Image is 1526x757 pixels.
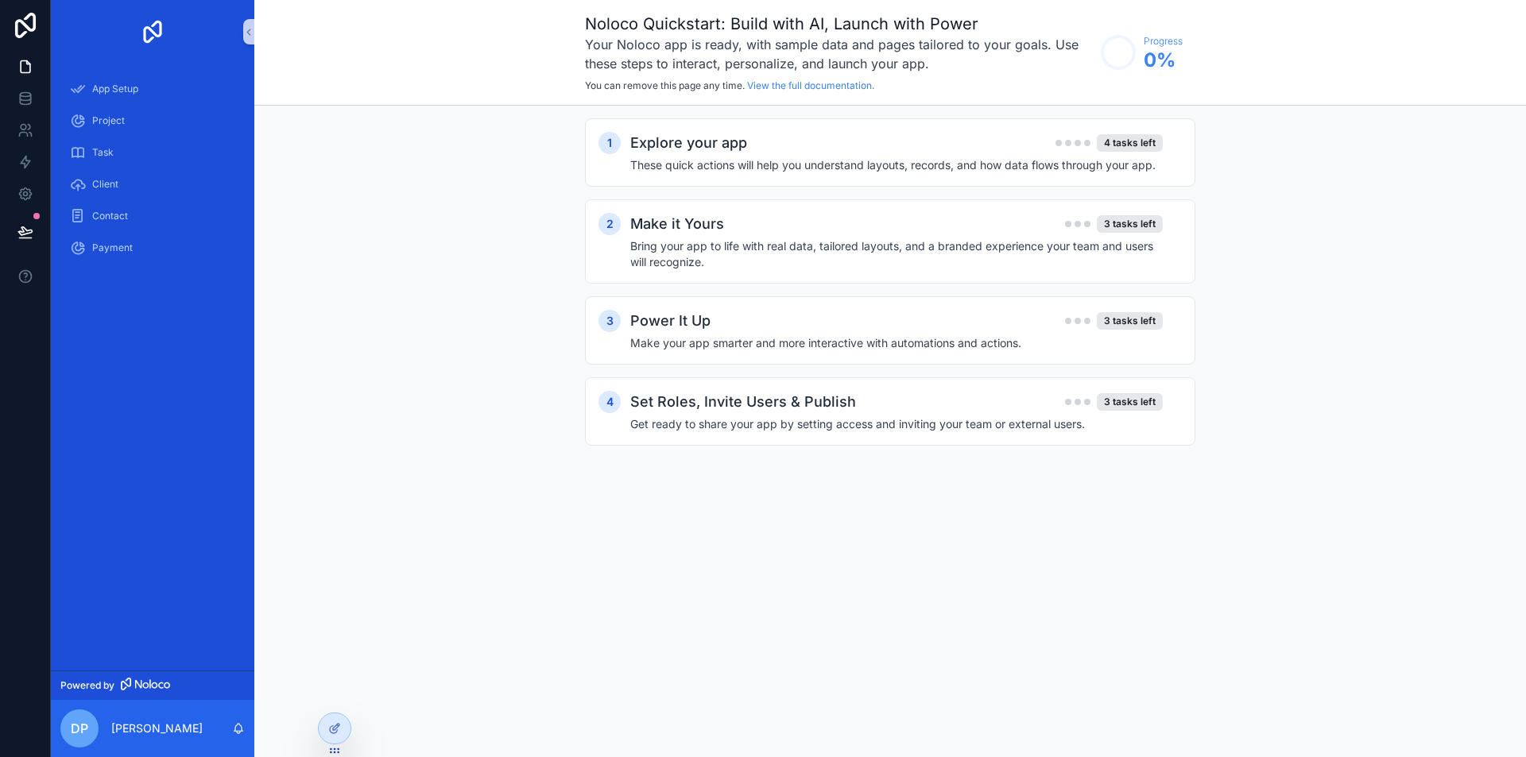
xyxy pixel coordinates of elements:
a: View the full documentation. [747,79,874,91]
a: Powered by [51,670,254,700]
img: App logo [140,19,165,44]
a: Payment [60,234,245,262]
span: App Setup [92,83,138,95]
span: Powered by [60,679,114,692]
span: Contact [92,210,128,222]
a: Contact [60,202,245,230]
div: scrollable content [51,64,254,283]
a: Client [60,170,245,199]
span: DP [71,719,88,738]
span: Payment [92,241,133,254]
span: Progress [1144,35,1183,48]
h3: Your Noloco app is ready, with sample data and pages tailored to your goals. Use these steps to i... [585,35,1093,73]
p: [PERSON_NAME] [111,720,203,736]
a: Project [60,106,245,135]
a: App Setup [60,75,245,103]
span: Project [92,114,125,127]
span: Client [92,178,118,191]
a: Task [60,138,245,167]
span: 0 % [1144,48,1183,73]
span: You can remove this page any time. [585,79,745,91]
span: Task [92,146,114,159]
h1: Noloco Quickstart: Build with AI, Launch with Power [585,13,1093,35]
